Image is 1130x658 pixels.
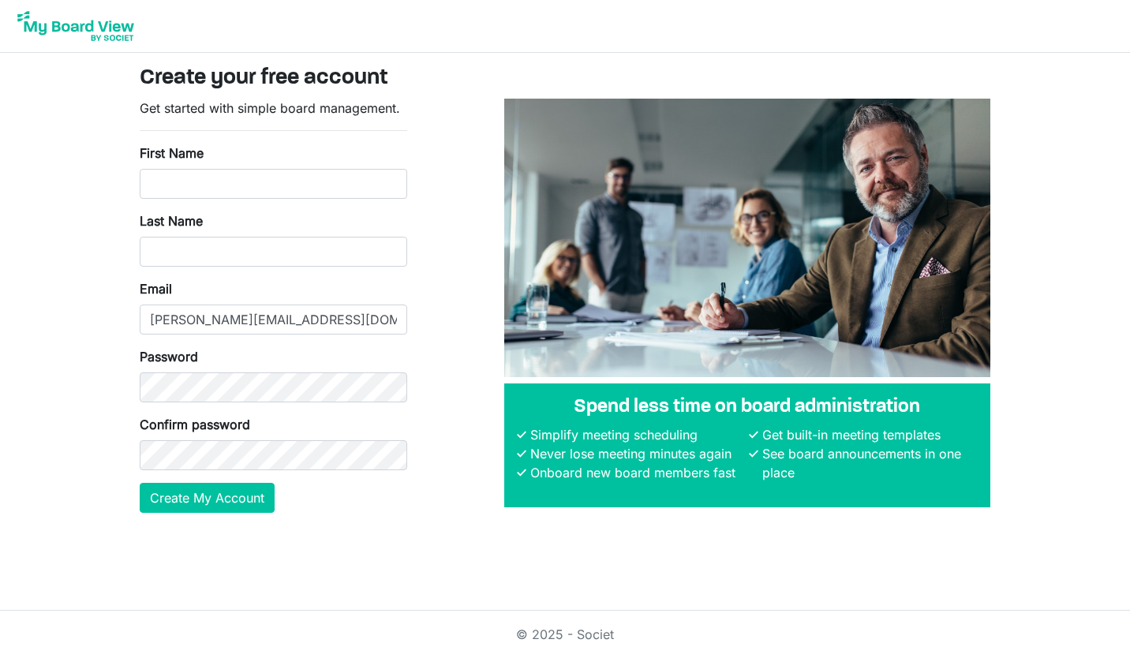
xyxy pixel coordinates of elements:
[140,483,275,513] button: Create My Account
[758,425,978,444] li: Get built-in meeting templates
[526,444,746,463] li: Never lose meeting minutes again
[140,65,990,92] h3: Create your free account
[758,444,978,482] li: See board announcements in one place
[526,425,746,444] li: Simplify meeting scheduling
[13,6,139,46] img: My Board View Logo
[526,463,746,482] li: Onboard new board members fast
[140,100,400,116] span: Get started with simple board management.
[140,279,172,298] label: Email
[140,347,198,366] label: Password
[516,626,614,642] a: © 2025 - Societ
[504,99,990,377] img: A photograph of board members sitting at a table
[140,211,203,230] label: Last Name
[517,396,978,419] h4: Spend less time on board administration
[140,144,204,163] label: First Name
[140,415,250,434] label: Confirm password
